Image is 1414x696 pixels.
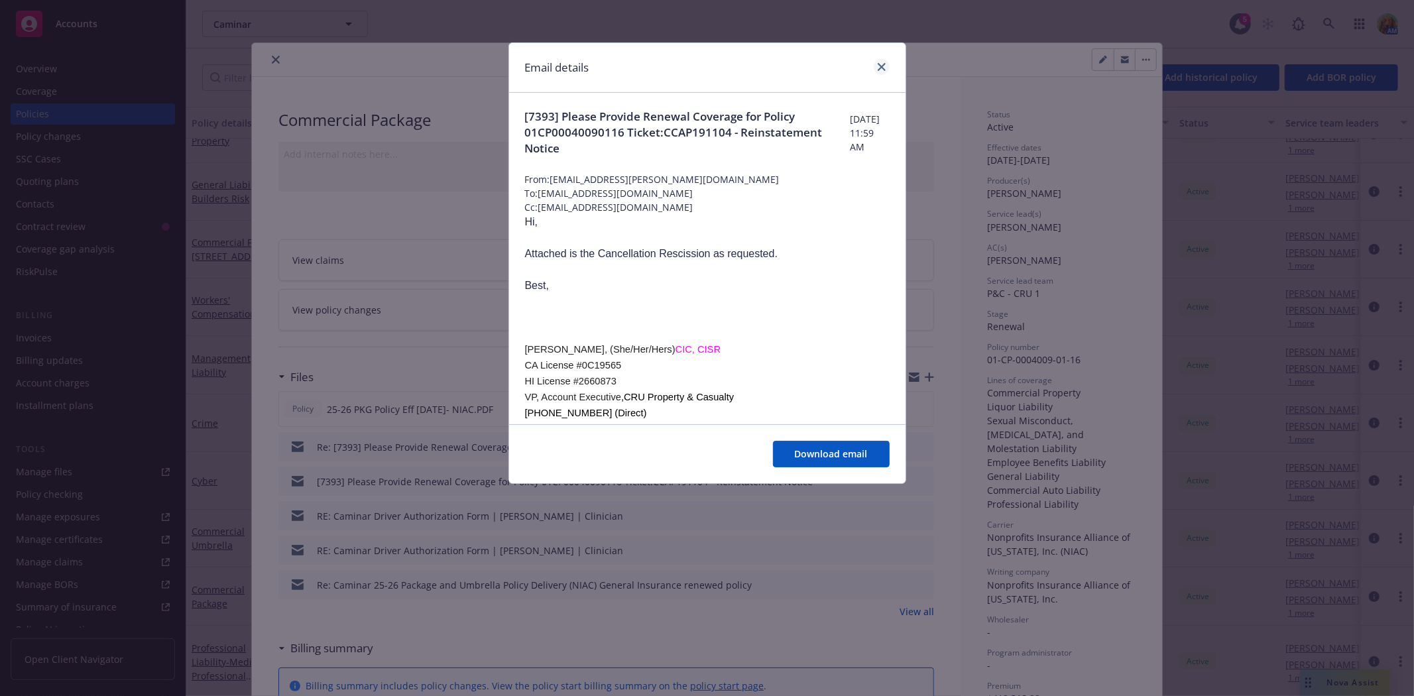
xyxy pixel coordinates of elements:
[525,392,622,402] span: VP, Account Executive
[795,447,868,460] span: Download email
[621,392,624,402] span: ,
[624,392,734,402] span: CRU Property & Casualty
[525,408,647,418] span: [PHONE_NUMBER] (Direct)
[773,441,890,467] button: Download email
